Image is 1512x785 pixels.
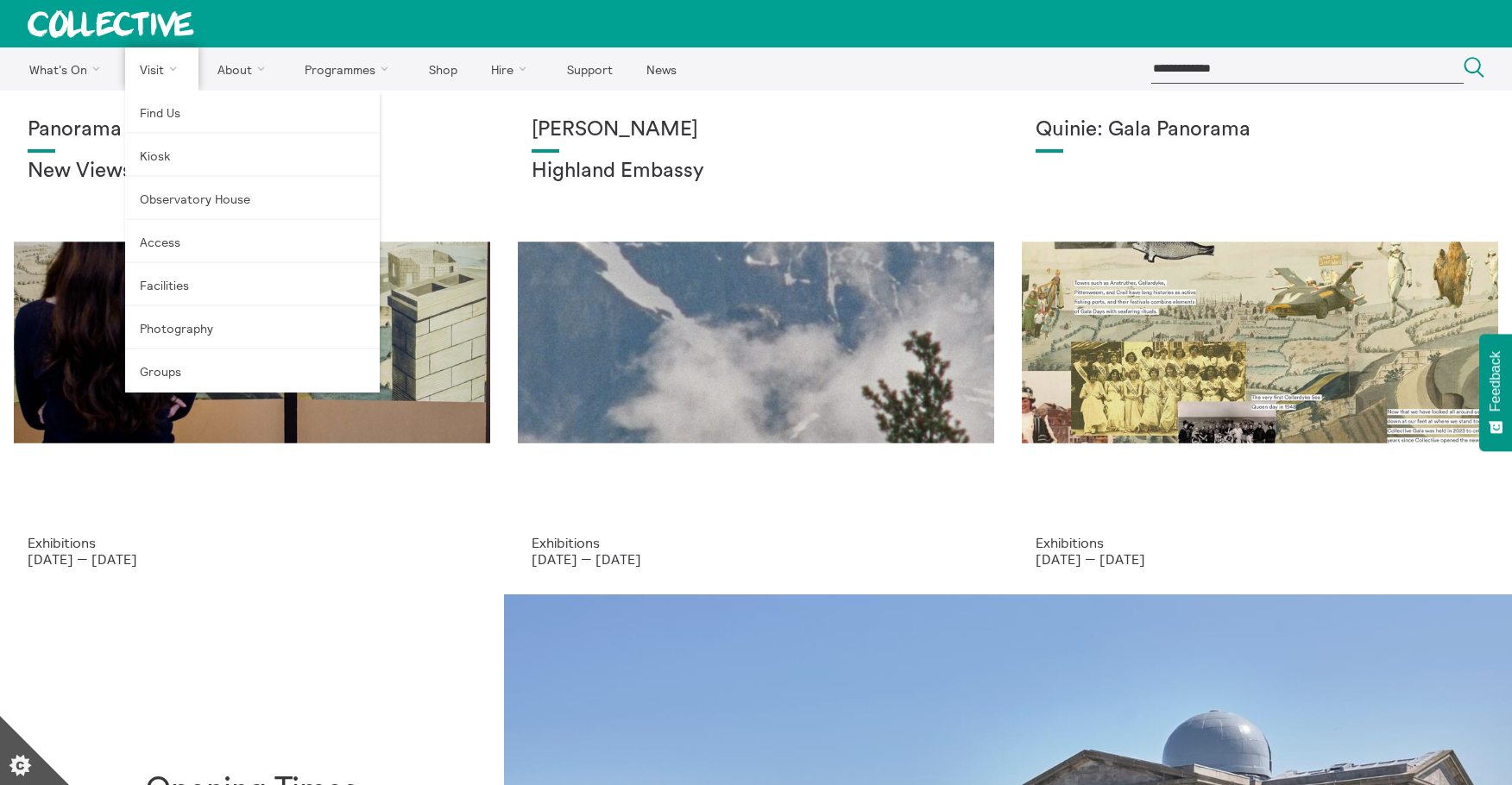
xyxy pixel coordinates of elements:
[1479,334,1512,451] button: Feedback - Show survey
[1036,535,1484,550] p: Exhibitions
[1036,118,1484,142] h1: Quinie: Gala Panorama
[413,47,472,91] a: Shop
[28,551,476,567] p: [DATE] — [DATE]
[28,535,476,550] p: Exhibitions
[1008,91,1512,594] a: Josie Vallely Quinie: Gala Panorama Exhibitions [DATE] — [DATE]
[14,47,122,91] a: What's On
[125,349,380,392] a: Groups
[125,306,380,349] a: Photography
[631,47,691,91] a: News
[125,177,380,220] a: Observatory House
[476,47,549,91] a: Hire
[551,47,627,91] a: Support
[125,91,380,134] a: Find Us
[1488,351,1503,411] span: Feedback
[125,134,380,177] a: Kiosk
[290,47,411,91] a: Programmes
[125,263,380,306] a: Facilities
[28,160,476,184] h2: New Views of a City
[125,47,199,91] a: Visit
[532,118,980,142] h1: [PERSON_NAME]
[532,551,980,567] p: [DATE] — [DATE]
[532,535,980,550] p: Exhibitions
[532,160,980,184] h2: Highland Embassy
[125,220,380,263] a: Access
[202,47,287,91] a: About
[28,118,476,142] h1: Panorama
[504,91,1008,594] a: Solar wheels 17 [PERSON_NAME] Highland Embassy Exhibitions [DATE] — [DATE]
[1036,551,1484,567] p: [DATE] — [DATE]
